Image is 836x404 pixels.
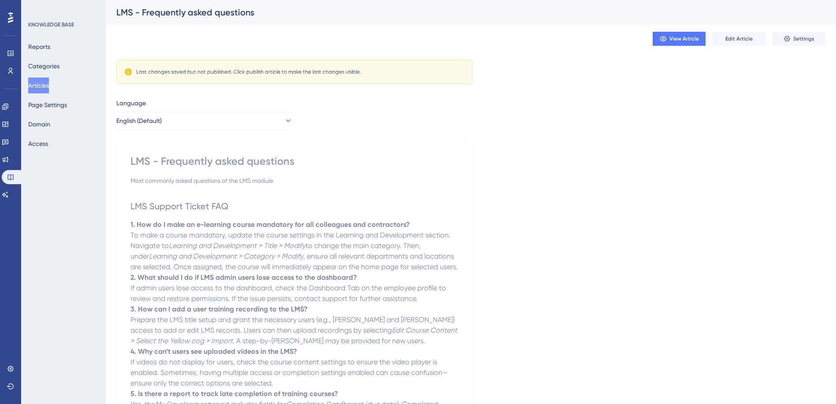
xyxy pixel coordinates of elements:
[116,115,162,126] span: English (Default)
[130,315,457,334] span: Prepare the LMS title setup and grant the necessary users (e.g., [PERSON_NAME] and [PERSON_NAME])...
[233,337,425,345] span: . A step-by-[PERSON_NAME] may be provided for new users.
[28,116,50,132] button: Domain
[130,175,458,186] div: Most commonly asked questions of the LMS module
[793,35,814,42] span: Settings
[130,305,308,313] strong: 3. How can I add a user training recording to the LMS?
[28,21,74,28] div: KNOWLEDGE BASE
[130,220,410,229] strong: 1. How do I make an e-learning course mandatory for all colleagues and contractors?
[28,136,48,152] button: Access
[130,231,452,250] span: To make a course mandatory, update the course settings in the Learning and Development section. N...
[130,284,448,303] span: If admin users lose access to the dashboard, check the Dashboard Tab on the employee profile to r...
[28,97,67,113] button: Page Settings
[130,389,338,398] strong: 5. Is there a report to track late completion of training courses?
[169,241,305,250] em: Learning and Development > Title > Modify
[130,347,297,356] strong: 4. Why can’t users see uploaded videos in the LMS?
[130,273,357,282] strong: 2. What should I do if LMS admin users lose access to the dashboard?
[773,32,825,46] button: Settings
[669,35,699,42] span: View Article
[28,58,59,74] button: Categories
[130,154,458,168] div: LMS - Frequently asked questions
[116,98,146,108] span: Language
[130,201,228,211] span: LMS Support Ticket FAQ
[28,78,49,93] button: Articles
[116,112,293,130] button: English (Default)
[725,35,753,42] span: Edit Article
[136,68,361,75] div: Last changes saved but not published. Click publish article to make the last changes visible.
[130,358,448,387] span: If videos do not display for users, check the course content settings to ensure the video player ...
[713,32,765,46] button: Edit Article
[653,32,706,46] button: View Article
[149,252,303,260] em: Learning and Development > Category > Modify
[116,6,803,19] div: LMS - Frequently asked questions
[28,39,50,55] button: Reports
